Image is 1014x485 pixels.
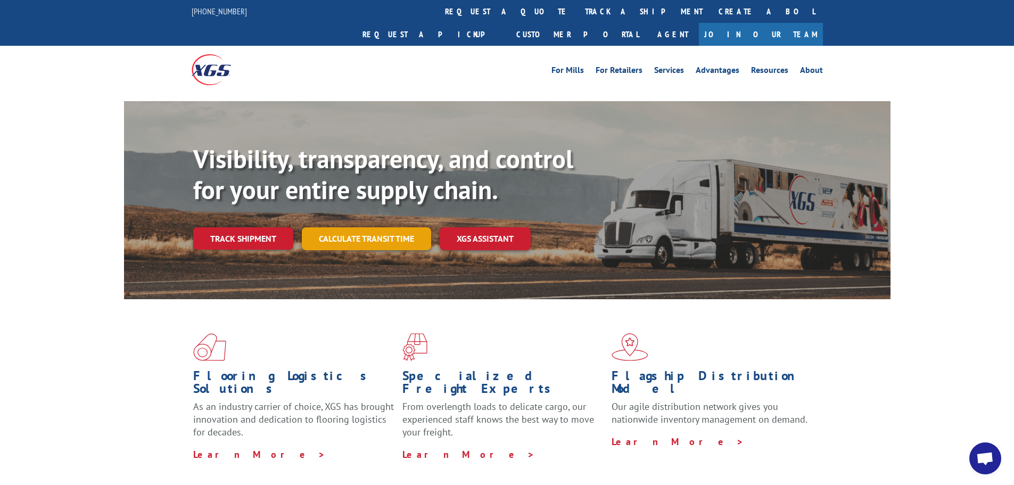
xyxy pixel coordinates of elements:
a: Agent [647,23,699,46]
span: Our agile distribution network gives you nationwide inventory management on demand. [612,400,807,425]
a: Services [654,66,684,78]
b: Visibility, transparency, and control for your entire supply chain. [193,142,573,206]
div: Open chat [969,442,1001,474]
a: Track shipment [193,227,293,250]
a: [PHONE_NUMBER] [192,6,247,17]
a: For Retailers [596,66,642,78]
p: From overlength loads to delicate cargo, our experienced staff knows the best way to move your fr... [402,400,604,448]
img: xgs-icon-flagship-distribution-model-red [612,333,648,361]
a: Calculate transit time [302,227,431,250]
a: Request a pickup [355,23,508,46]
a: Resources [751,66,788,78]
a: Customer Portal [508,23,647,46]
h1: Flagship Distribution Model [612,369,813,400]
a: Join Our Team [699,23,823,46]
a: For Mills [551,66,584,78]
a: About [800,66,823,78]
a: Advantages [696,66,739,78]
a: Learn More > [193,448,326,461]
h1: Specialized Freight Experts [402,369,604,400]
a: Learn More > [402,448,535,461]
span: As an industry carrier of choice, XGS has brought innovation and dedication to flooring logistics... [193,400,394,438]
img: xgs-icon-total-supply-chain-intelligence-red [193,333,226,361]
a: Learn More > [612,435,744,448]
a: XGS ASSISTANT [440,227,531,250]
h1: Flooring Logistics Solutions [193,369,394,400]
img: xgs-icon-focused-on-flooring-red [402,333,427,361]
